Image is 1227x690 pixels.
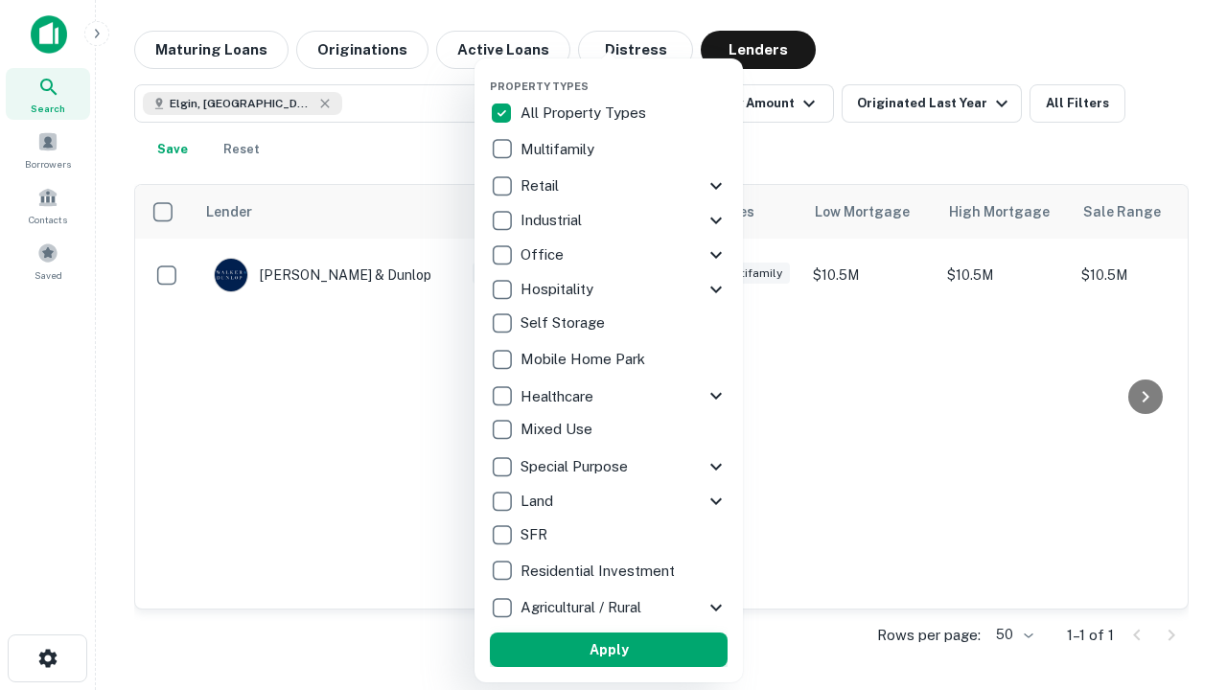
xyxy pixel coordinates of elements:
[521,278,597,301] p: Hospitality
[521,348,649,371] p: Mobile Home Park
[1131,537,1227,629] iframe: Chat Widget
[490,484,728,518] div: Land
[490,80,589,92] span: Property Types
[521,455,632,478] p: Special Purpose
[490,203,728,238] div: Industrial
[521,138,598,161] p: Multifamily
[521,243,567,266] p: Office
[521,490,557,513] p: Land
[490,169,728,203] div: Retail
[521,596,645,619] p: Agricultural / Rural
[490,590,728,625] div: Agricultural / Rural
[521,102,650,125] p: All Property Types
[490,272,728,307] div: Hospitality
[490,449,728,484] div: Special Purpose
[521,385,597,408] p: Healthcare
[490,379,728,413] div: Healthcare
[521,418,596,441] p: Mixed Use
[521,311,609,334] p: Self Storage
[490,238,728,272] div: Office
[521,560,679,583] p: Residential Investment
[521,174,563,197] p: Retail
[490,632,728,667] button: Apply
[521,523,551,546] p: SFR
[521,209,586,232] p: Industrial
